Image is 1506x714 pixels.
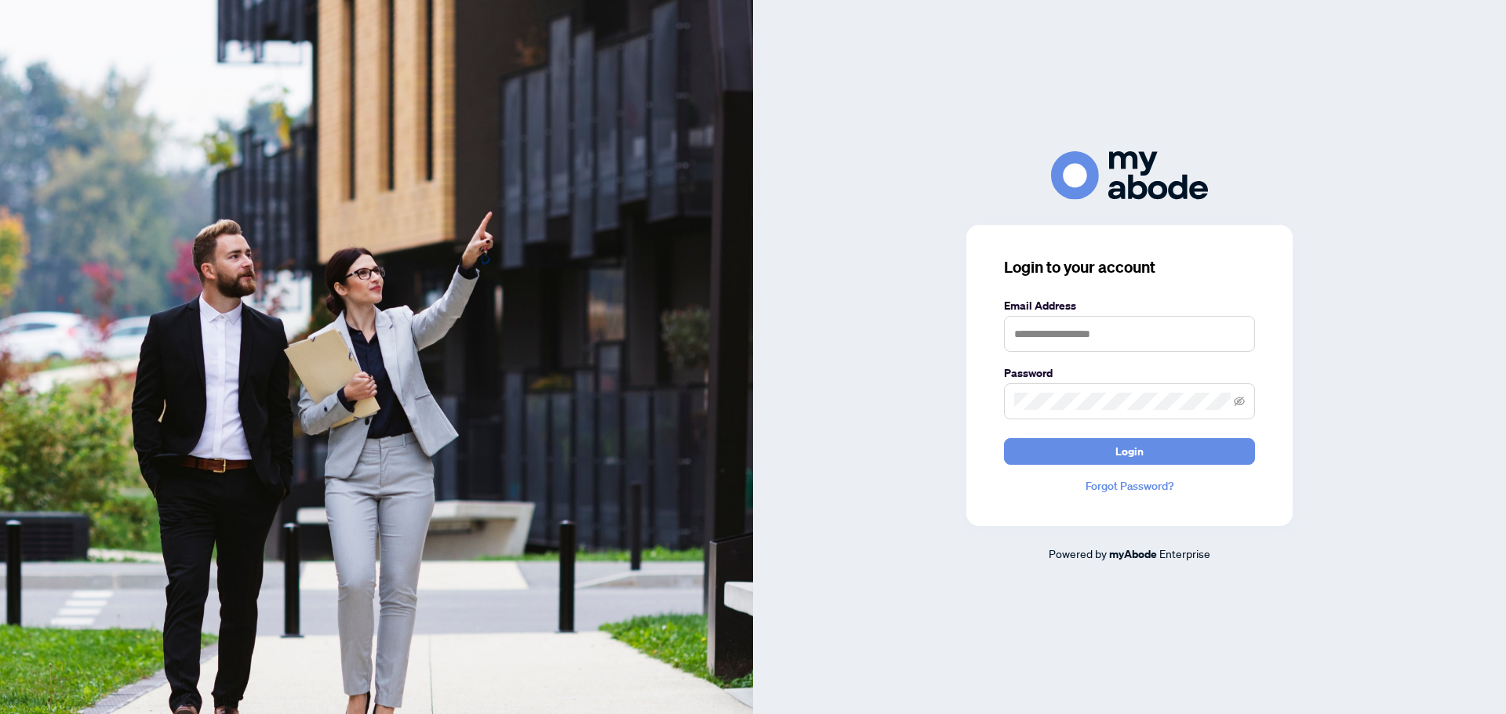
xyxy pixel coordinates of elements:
[1004,477,1255,495] a: Forgot Password?
[1004,364,1255,382] label: Password
[1159,546,1210,560] span: Enterprise
[1234,396,1245,407] span: eye-invisible
[1004,438,1255,465] button: Login
[1115,439,1144,464] span: Login
[1109,545,1157,563] a: myAbode
[1004,297,1255,314] label: Email Address
[1004,256,1255,278] h3: Login to your account
[1049,546,1107,560] span: Powered by
[1051,151,1208,199] img: ma-logo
